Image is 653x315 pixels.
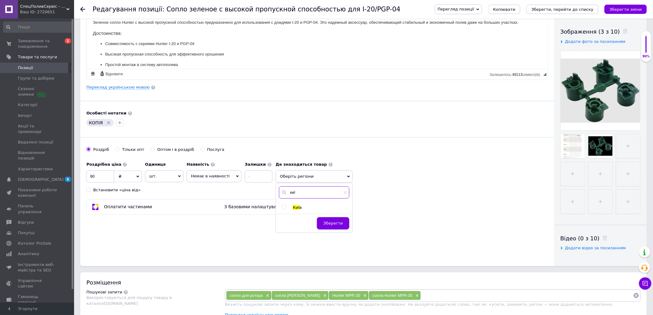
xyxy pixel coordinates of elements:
[18,187,57,198] span: Показники роботи компанії
[18,166,53,172] span: Характеристики
[6,17,455,24] p: Сопло зеленое с высокой пропускной способностью для Hunter I-20/PGP-04
[86,170,114,183] input: 0
[332,293,360,298] span: Hunter MPR-30
[105,72,123,77] span: Відновити
[639,277,651,290] button: Чат з покупцем
[86,279,641,286] div: Розміщення
[65,177,71,182] span: 5
[18,278,57,289] span: Управління сайтом
[104,204,152,209] span: Оплатити частинами
[276,162,327,167] b: Де знаходиться товар
[89,70,96,77] a: Зробити резервну копію зараз
[543,73,547,76] span: Потягніть для зміни розмірів
[6,39,455,44] h3: Достоинства:
[18,251,39,257] span: Аналітика
[322,293,327,298] span: ×
[18,86,57,97] span: Сезонні знижки
[157,147,194,152] div: Оптом і в роздріб
[93,6,401,13] h1: Редагування позиції: Cопло зеленое с высокой пропускной способностью для I-20/PGP-04
[245,162,266,167] b: Залишки
[323,221,343,226] span: Зберегти
[300,205,302,210] span: в
[6,6,198,12] strong: Cопло зеленое с высокой пропускной способностью для I-20/PGP-04
[19,49,443,56] p: Совместимость с сериями Hunter I-20 и PGP-04
[512,73,522,77] span: 49113
[641,31,651,62] div: 90% Якість заповнення
[86,295,172,305] span: Використовуються для пошуку товару в каталозі [DOMAIN_NAME]
[187,162,209,167] b: Наявність
[488,5,520,14] button: Копіювати
[18,150,57,161] span: Відновлення позицій
[264,293,269,298] span: ×
[490,71,543,77] div: Кiлькiсть символiв
[86,289,122,295] div: Пошукові запити
[191,174,230,178] span: Немає в наявності
[531,7,593,12] i: Зберегти, перейти до списку
[609,7,642,12] i: Зберегти зміни
[317,217,349,230] button: Зберегти
[18,113,32,118] span: Імпорт
[18,65,33,71] span: Позиції
[372,293,413,298] span: сопла Hunter MPR-30
[20,4,66,9] span: СпецПоливСервіс - cистеми автоматичного поливу Hunter.
[18,38,57,49] span: Замовлення та повідомлення
[3,22,73,33] input: Пошук
[122,147,144,152] div: Тільки опт
[641,54,651,59] div: 90%
[18,76,54,81] span: Групи та добірки
[18,123,57,135] span: Акції та промокоди
[20,9,74,15] div: Ваш ID: 2720651
[18,203,57,214] span: Панель управління
[18,241,51,246] span: Каталог ProSale
[93,147,109,152] div: Роздріб
[276,170,353,183] span: Оберіть регіони
[18,54,57,60] span: Товари та послуги
[362,293,367,298] span: ×
[560,28,641,35] div: Зображення (3 з 10)
[18,220,34,225] span: Відгуки
[275,293,320,298] span: сопла [PERSON_NAME]
[18,139,53,145] span: Видалені позиції
[224,204,326,209] span: З базовими налаштуваннями: до 5 платежів
[225,302,614,307] span: Вкажіть пошукові запити через кому. Їх можна ввести вручну чи додати скопійовані. Не вказуйте дод...
[438,7,474,11] span: Перегляд позиції
[145,162,166,167] b: Одиниця
[245,170,272,183] input: -
[207,147,224,152] div: Послуга
[93,187,141,193] div: Встановити «ціна від»
[493,7,515,12] span: Копіювати
[565,246,626,250] span: Додати відео за посиланням
[19,70,443,77] p: Простой монтаж в систему автополива
[565,39,626,44] span: Додати фото за посиланням
[106,120,111,125] svg: Видалити мітку
[18,102,37,108] span: Категорії
[18,177,64,182] span: [DEMOGRAPHIC_DATA]
[80,7,85,12] div: Повернутися назад
[89,120,103,125] span: КОПІЯ
[86,162,121,167] b: Роздрібна ціна
[293,205,299,210] span: Киї
[145,170,184,182] span: шт.
[19,60,443,66] p: Высокая пропускная способность для эффективного орошения
[414,293,419,298] span: ×
[65,38,71,44] span: 1
[18,262,57,273] span: Інструменти веб-майстра та SEO
[119,174,122,179] span: ₴
[526,5,598,14] button: Зберегти, перейти до списку
[86,111,127,115] b: Особисті нотатки
[560,235,600,242] span: Відео (0 з 10)
[605,5,647,14] button: Зберегти зміни
[18,230,35,236] span: Покупці
[230,293,263,298] span: сопло для ротора
[99,70,124,77] a: Відновити
[86,85,150,90] a: Переклад українською мовою
[6,28,455,34] p: Зеленое сопло Hunter с высокой пропускной способностью предназначено для использования с дождями ...
[18,294,57,305] span: Гаманець компанії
